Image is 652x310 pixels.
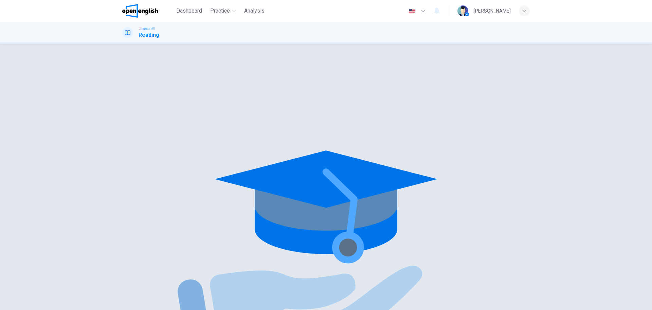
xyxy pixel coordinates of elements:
img: OpenEnglish logo [122,4,158,18]
button: Dashboard [174,5,205,17]
div: [PERSON_NAME] [474,7,511,15]
a: OpenEnglish logo [122,4,174,18]
img: Profile picture [457,5,468,16]
button: Analysis [241,5,267,17]
img: en [408,9,416,14]
button: Practice [207,5,239,17]
span: Linguaskill [139,26,155,31]
h1: Reading [139,31,159,39]
span: Practice [210,7,230,15]
span: Analysis [244,7,265,15]
span: Dashboard [176,7,202,15]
